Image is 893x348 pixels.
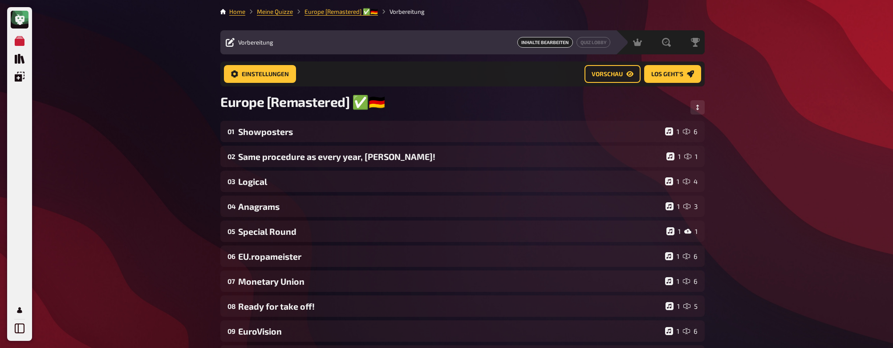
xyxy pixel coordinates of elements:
div: 1 [684,152,698,160]
div: 6 [683,277,698,285]
div: Showposters [238,127,662,137]
a: Europe [Remastered] ✅​🇩🇪 [304,8,378,15]
div: 1 [665,127,679,135]
span: Vorbereitung [238,39,273,46]
a: Meine Quizze [257,8,293,15]
div: Ready for take off! [238,301,662,311]
div: 1 [666,302,680,310]
div: 09 [227,327,235,335]
div: 6 [683,127,698,135]
div: EU.ropameister [238,251,662,262]
span: Europe [Remastered] ✅​🇩🇪 [220,94,385,110]
div: 06 [227,252,235,260]
div: 5 [683,302,698,310]
div: 1 [684,227,698,235]
div: 1 [666,152,681,160]
div: 01 [227,127,235,135]
div: 1 [666,227,681,235]
a: Einblendungen [11,68,28,86]
div: Logical [238,176,662,187]
a: Profil [11,301,28,319]
div: 1 [665,277,679,285]
li: Home [229,7,245,16]
li: Vorbereitung [378,7,425,16]
div: 1 [666,202,680,210]
div: 05 [227,227,235,235]
div: 4 [683,177,698,185]
button: Los geht's [644,65,701,83]
a: Home [229,8,245,15]
span: Vorschau [592,71,623,78]
span: Einstellungen [242,71,289,78]
div: 02 [227,152,235,160]
a: Meine Quizze [11,32,28,50]
div: 08 [227,302,235,310]
div: 6 [683,252,698,260]
button: Vorschau [585,65,641,83]
div: EuroVision [238,326,662,336]
div: Monetary Union [238,276,662,287]
div: 6 [683,327,698,335]
div: 3 [683,202,698,210]
div: 04 [227,202,235,210]
a: Inhalte Bearbeiten [517,37,573,48]
div: 1 [665,177,679,185]
a: Quiz Sammlung [11,50,28,68]
div: Anagrams [238,201,662,212]
button: Einstellungen [224,65,296,83]
div: 1 [665,252,679,260]
div: Special Round [238,226,663,237]
div: Same procedure as every year, [PERSON_NAME]! [238,151,663,162]
span: Los geht's [651,71,683,78]
div: 1 [665,327,679,335]
li: Europe [Remastered] ✅​🇩🇪 [293,7,378,16]
div: 07 [227,277,235,285]
button: Reihenfolge anpassen [690,100,705,115]
div: 03 [227,177,235,185]
li: Meine Quizze [245,7,293,16]
button: Quiz Lobby [576,37,610,48]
